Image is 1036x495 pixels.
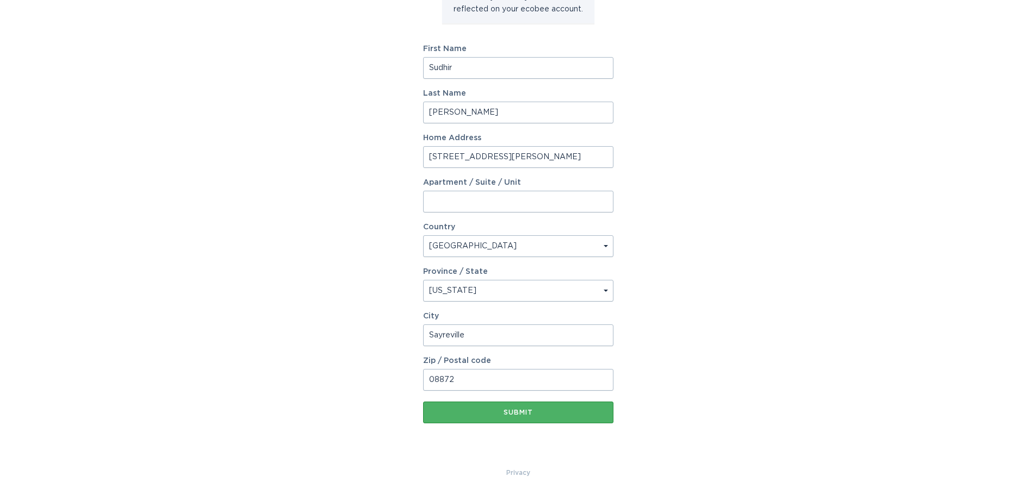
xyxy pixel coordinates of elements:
label: Country [423,223,455,231]
a: Privacy Policy & Terms of Use [506,467,530,479]
label: Last Name [423,90,613,97]
label: Province / State [423,268,488,275]
label: Zip / Postal code [423,357,613,365]
label: City [423,312,613,320]
label: Apartment / Suite / Unit [423,179,613,186]
label: First Name [423,45,613,53]
div: Submit [429,409,608,416]
button: Submit [423,402,613,423]
label: Home Address [423,134,613,142]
